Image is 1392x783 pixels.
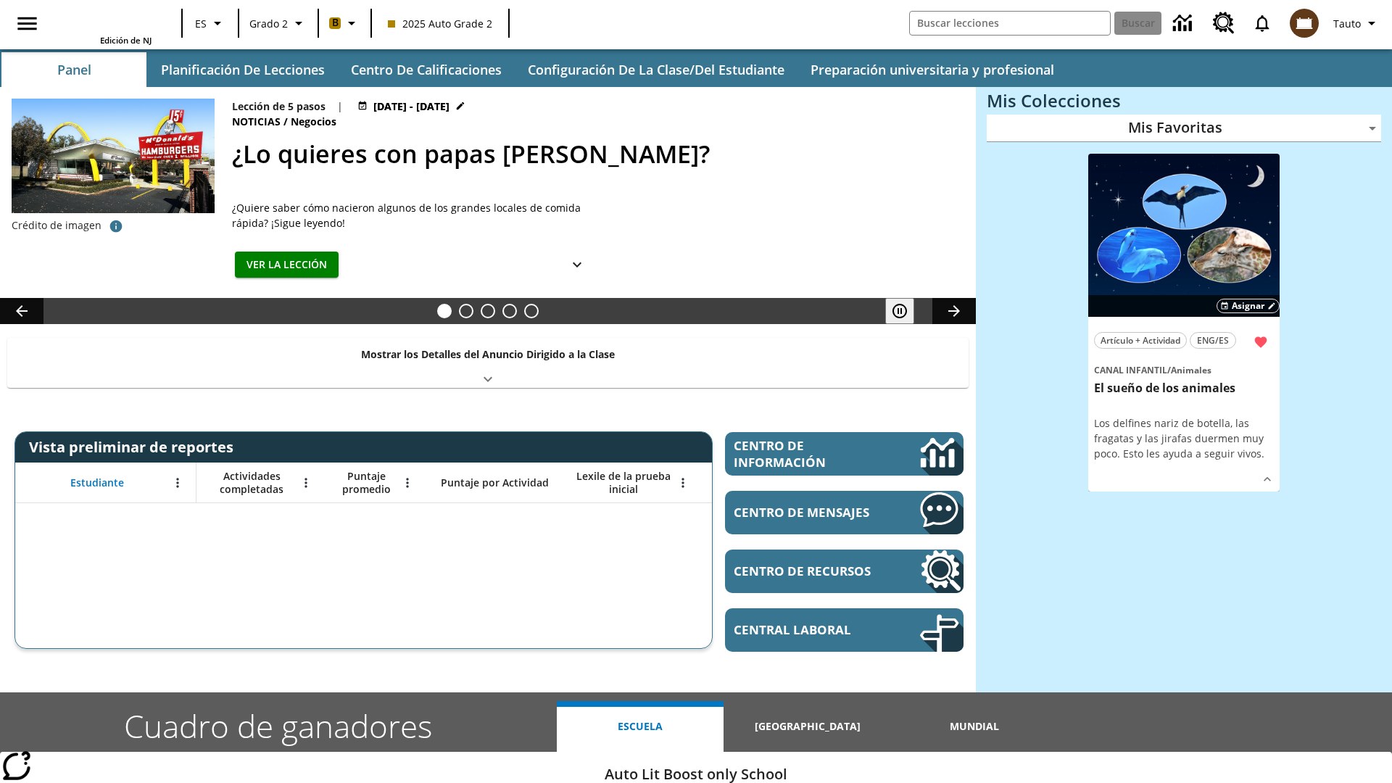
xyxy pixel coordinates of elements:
[502,304,517,318] button: Diapositiva 4 ¿Cuál es la gran idea?
[734,563,877,579] span: Centro de recursos
[1204,4,1243,43] a: Centro de recursos, Se abrirá en una pestaña nueva.
[187,10,233,36] button: Lenguaje: ES, Selecciona un idioma
[6,2,49,45] button: Abrir el menú lateral
[1290,9,1319,38] img: avatar image
[932,298,976,324] button: Carrusel de lecciones, seguir
[339,52,513,87] button: Centro de calificaciones
[1243,4,1281,42] a: Notificaciones
[481,304,495,318] button: Diapositiva 3 ¿Los autos del futuro?
[1248,329,1274,355] button: Remover de Favoritas
[70,476,124,489] span: Estudiante
[291,114,339,130] span: Negocios
[1190,332,1236,349] button: ENG/ES
[1,52,146,87] button: Panel
[195,16,207,31] span: ES
[910,12,1110,35] input: Buscar campo
[1232,299,1264,312] span: Asignar
[563,252,592,278] button: Ver más
[204,470,299,496] span: Actividades completadas
[1094,381,1274,396] h3: El sueño de los animales
[524,304,539,318] button: Diapositiva 5 Una idea, mucho trabajo
[1094,332,1187,349] button: Artículo + Actividad
[672,472,694,494] button: Abrir menú
[799,52,1066,87] button: Preparación universitaria y profesional
[1094,415,1274,461] div: Los delfines nariz de botella, las fragatas y las jirafas duermen muy poco. Esto les ayuda a segu...
[437,304,452,318] button: Diapositiva 1 ¿Lo quieres con papas fritas?
[891,701,1058,752] button: Mundial
[167,472,188,494] button: Abrir menú
[725,608,964,652] a: Central laboral
[249,16,288,31] span: Grado 2
[1217,299,1280,313] button: Asignar Elegir fechas
[337,99,343,114] span: |
[459,304,473,318] button: Diapositiva 2 Modas que pasaron de moda
[235,252,339,278] button: Ver la lección
[734,437,871,471] span: Centro de información
[29,437,241,457] span: Vista preliminar de reportes
[232,200,594,231] div: ¿Quiere saber cómo nacieron algunos de los grandes locales de comida rápida? ¡Sigue leyendo!
[557,701,724,752] button: Escuela
[1167,364,1171,376] span: /
[1164,4,1204,43] a: Centro de información
[885,298,914,324] button: Pausar
[232,114,283,130] span: Noticias
[355,99,468,114] button: 26 jul - 03 jul Elegir fechas
[725,491,964,534] a: Centro de mensajes
[571,470,676,496] span: Lexile de la prueba inicial
[734,504,877,521] span: Centro de mensajes
[734,621,877,638] span: Central laboral
[1101,333,1180,348] span: Artículo + Actividad
[323,10,366,36] button: Boost El color de la clase es anaranjado claro. Cambiar el color de la clase.
[57,6,152,35] a: Portada
[725,550,964,593] a: Centro de recursos, Se abrirá en una pestaña nueva.
[7,338,969,388] div: Mostrar los Detalles del Anuncio Dirigido a la Clase
[1281,4,1327,42] button: Escoja un nuevo avatar
[244,10,313,36] button: Grado: Grado 2, Elige un grado
[373,99,449,114] span: [DATE] - [DATE]
[1197,333,1229,348] span: ENG/ES
[12,218,101,233] p: Crédito de imagen
[885,298,929,324] div: Pausar
[388,16,492,31] span: 2025 Auto Grade 2
[725,432,964,476] a: Centro de información
[295,472,317,494] button: Abrir menú
[724,701,890,752] button: [GEOGRAPHIC_DATA]
[1333,16,1361,31] span: Tauto
[57,4,152,46] div: Portada
[1256,468,1278,490] button: Ver más
[232,136,958,173] h2: ¿Lo quieres con papas fritas?
[1094,362,1274,378] span: Tema: Canal Infantil/Animales
[100,35,152,46] span: Edición de NJ
[12,99,215,213] img: Uno de los primeros locales de McDonald's, con el icónico letrero rojo y los arcos amarillos.
[361,347,615,362] p: Mostrar los Detalles del Anuncio Dirigido a la Clase
[232,99,326,114] p: Lección de 5 pasos
[1088,154,1280,492] div: lesson details
[283,115,288,128] span: /
[1327,10,1386,36] button: Perfil/Configuración
[149,52,336,87] button: Planificación de lecciones
[441,476,549,489] span: Puntaje por Actividad
[516,52,796,87] button: Configuración de la clase/del estudiante
[332,14,339,32] span: B
[101,213,130,239] button: Crédito de imagen: McClatchy-Tribune/Tribune Content Agency LLC/Foto de banco de imágenes Alamy
[1171,364,1211,376] span: Animales
[987,91,1381,111] h3: Mis Colecciones
[1094,364,1167,376] span: Canal Infantil
[331,470,401,496] span: Puntaje promedio
[397,472,418,494] button: Abrir menú
[987,115,1381,142] div: Mis Favoritas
